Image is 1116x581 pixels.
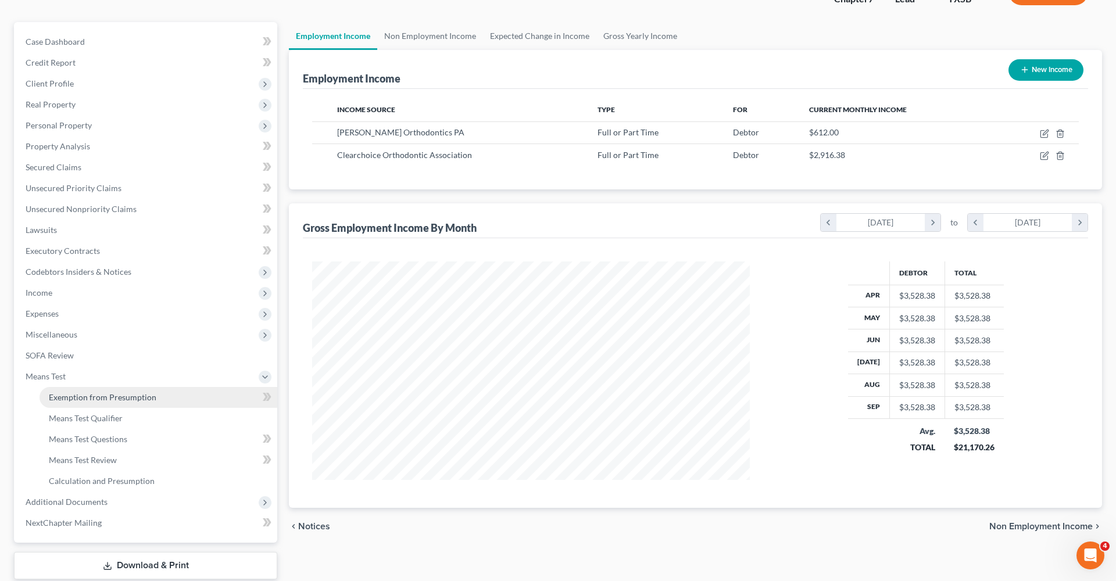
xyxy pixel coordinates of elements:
[26,78,74,88] span: Client Profile
[945,285,1004,307] td: $3,528.38
[899,335,935,346] div: $3,528.38
[945,329,1004,352] td: $3,528.38
[40,450,277,471] a: Means Test Review
[899,442,935,453] div: TOTAL
[26,141,90,151] span: Property Analysis
[49,476,155,486] span: Calculation and Presumption
[821,214,836,231] i: chevron_left
[26,329,77,339] span: Miscellaneous
[49,434,127,444] span: Means Test Questions
[899,379,935,391] div: $3,528.38
[848,285,890,307] th: Apr
[40,408,277,429] a: Means Test Qualifier
[950,217,958,228] span: to
[968,214,983,231] i: chevron_left
[899,401,935,413] div: $3,528.38
[40,471,277,492] a: Calculation and Presumption
[899,425,935,437] div: Avg.
[989,522,1102,531] button: Non Employment Income chevron_right
[377,22,483,50] a: Non Employment Income
[303,71,400,85] div: Employment Income
[848,307,890,329] th: May
[598,105,615,114] span: Type
[1100,541,1110,551] span: 4
[836,214,925,231] div: [DATE]
[26,183,121,193] span: Unsecured Priority Claims
[26,162,81,172] span: Secured Claims
[289,522,330,531] button: chevron_left Notices
[16,220,277,241] a: Lawsuits
[16,157,277,178] a: Secured Claims
[289,22,377,50] a: Employment Income
[16,241,277,261] a: Executory Contracts
[596,22,684,50] a: Gross Yearly Income
[337,105,395,114] span: Income Source
[733,105,747,114] span: For
[899,290,935,302] div: $3,528.38
[809,150,845,160] span: $2,916.38
[899,313,935,324] div: $3,528.38
[49,413,123,423] span: Means Test Qualifier
[945,396,1004,418] td: $3,528.38
[925,214,940,231] i: chevron_right
[598,150,659,160] span: Full or Part Time
[848,329,890,352] th: Jun
[809,105,907,114] span: Current Monthly Income
[303,221,477,235] div: Gross Employment Income By Month
[26,497,108,507] span: Additional Documents
[1072,214,1088,231] i: chevron_right
[1093,522,1102,531] i: chevron_right
[16,199,277,220] a: Unsecured Nonpriority Claims
[337,127,464,137] span: [PERSON_NAME] Orthodontics PA
[945,261,1004,285] th: Total
[733,127,759,137] span: Debtor
[954,425,995,437] div: $3,528.38
[1008,59,1083,81] button: New Income
[899,357,935,368] div: $3,528.38
[26,58,76,67] span: Credit Report
[16,178,277,199] a: Unsecured Priority Claims
[16,52,277,73] a: Credit Report
[26,120,92,130] span: Personal Property
[26,267,131,277] span: Codebtors Insiders & Notices
[26,204,137,214] span: Unsecured Nonpriority Claims
[945,374,1004,396] td: $3,528.38
[809,127,839,137] span: $612.00
[954,442,995,453] div: $21,170.26
[848,352,890,374] th: [DATE]
[26,288,52,297] span: Income
[16,31,277,52] a: Case Dashboard
[298,522,330,531] span: Notices
[26,99,76,109] span: Real Property
[26,246,100,256] span: Executory Contracts
[14,552,277,579] a: Download & Print
[945,307,1004,329] td: $3,528.38
[889,261,945,285] th: Debtor
[483,22,596,50] a: Expected Change in Income
[848,374,890,396] th: Aug
[26,371,66,381] span: Means Test
[289,522,298,531] i: chevron_left
[16,345,277,366] a: SOFA Review
[16,136,277,157] a: Property Analysis
[989,522,1093,531] span: Non Employment Income
[26,37,85,46] span: Case Dashboard
[337,150,472,160] span: Clearchoice Orthodontic Association
[26,518,102,528] span: NextChapter Mailing
[49,392,156,402] span: Exemption from Presumption
[848,396,890,418] th: Sep
[40,387,277,408] a: Exemption from Presumption
[16,512,277,533] a: NextChapter Mailing
[49,455,117,465] span: Means Test Review
[945,352,1004,374] td: $3,528.38
[598,127,659,137] span: Full or Part Time
[983,214,1072,231] div: [DATE]
[733,150,759,160] span: Debtor
[26,309,59,318] span: Expenses
[26,350,74,360] span: SOFA Review
[1076,541,1104,569] iframe: Intercom live chat
[26,225,57,235] span: Lawsuits
[40,429,277,450] a: Means Test Questions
